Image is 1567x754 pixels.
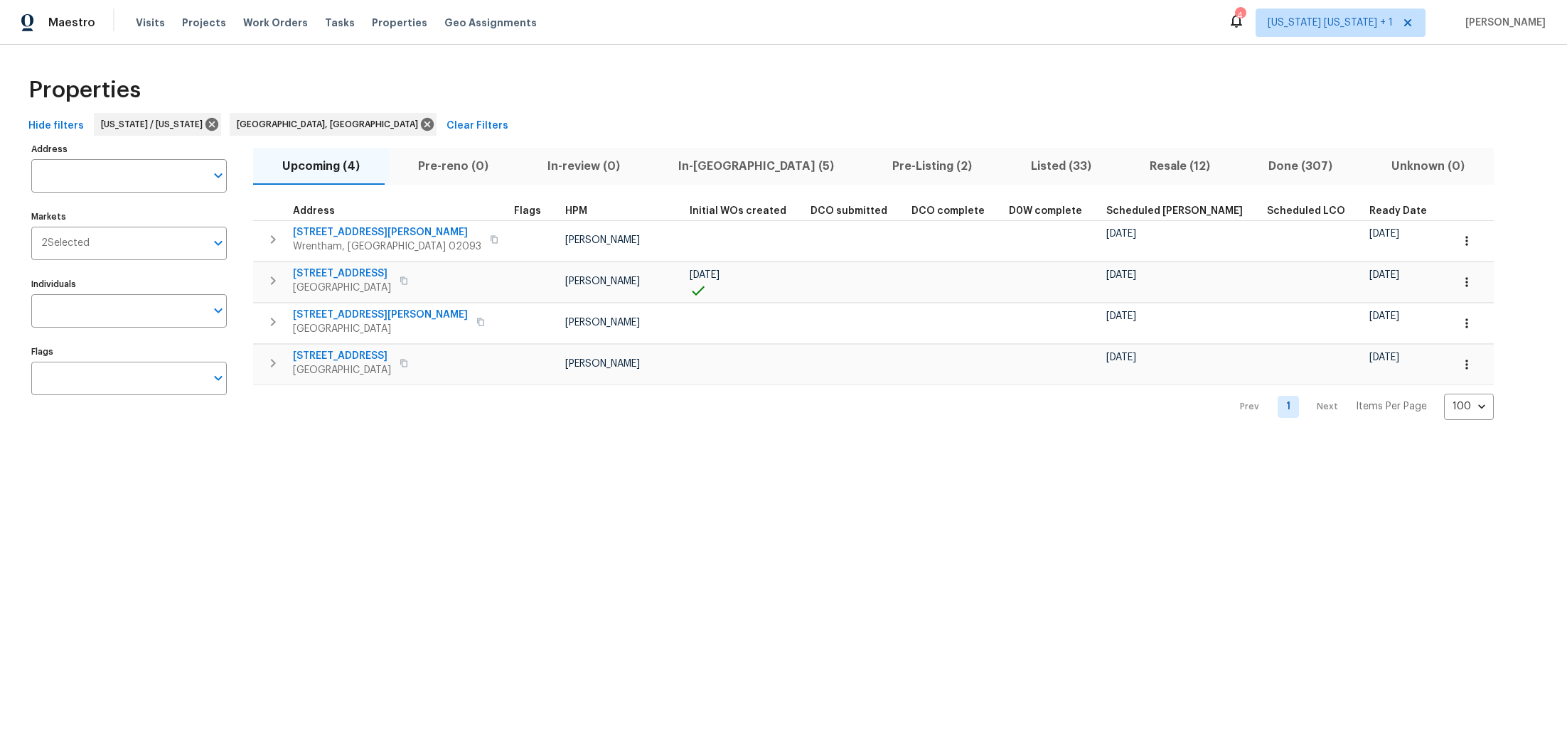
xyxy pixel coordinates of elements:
[262,156,380,176] span: Upcoming (4)
[1106,352,1136,362] span: [DATE]
[446,117,508,135] span: Clear Filters
[1129,156,1231,176] span: Resale (12)
[527,156,641,176] span: In-review (0)
[565,276,640,286] span: [PERSON_NAME]
[28,83,141,97] span: Properties
[372,16,427,30] span: Properties
[1235,9,1245,23] div: 4
[1369,270,1399,280] span: [DATE]
[658,156,855,176] span: In-[GEOGRAPHIC_DATA] (5)
[237,117,424,131] span: [GEOGRAPHIC_DATA], [GEOGRAPHIC_DATA]
[1106,229,1136,239] span: [DATE]
[1106,311,1136,321] span: [DATE]
[208,368,228,388] button: Open
[1369,206,1427,216] span: Ready Date
[293,308,468,322] span: [STREET_ADDRESS][PERSON_NAME]
[31,348,227,356] label: Flags
[293,266,391,281] span: [STREET_ADDRESS]
[872,156,993,176] span: Pre-Listing (2)
[1369,229,1399,239] span: [DATE]
[182,16,226,30] span: Projects
[293,281,391,295] span: [GEOGRAPHIC_DATA]
[325,18,355,28] span: Tasks
[1278,396,1299,418] a: Goto page 1
[565,359,640,369] span: [PERSON_NAME]
[293,363,391,377] span: [GEOGRAPHIC_DATA]
[1248,156,1353,176] span: Done (307)
[293,206,335,216] span: Address
[1106,270,1136,280] span: [DATE]
[1010,156,1112,176] span: Listed (33)
[41,237,90,249] span: 2 Selected
[514,206,541,216] span: Flags
[1371,156,1485,176] span: Unknown (0)
[31,145,227,154] label: Address
[1009,206,1082,216] span: D0W complete
[293,322,468,336] span: [GEOGRAPHIC_DATA]
[444,16,537,30] span: Geo Assignments
[94,113,221,136] div: [US_STATE] / [US_STATE]
[397,156,509,176] span: Pre-reno (0)
[1106,206,1243,216] span: Scheduled [PERSON_NAME]
[811,206,887,216] span: DCO submitted
[293,239,481,254] span: Wrentham, [GEOGRAPHIC_DATA] 02093
[690,270,720,280] span: [DATE]
[293,225,481,239] span: [STREET_ADDRESS][PERSON_NAME]
[31,212,227,221] label: Markets
[230,113,437,136] div: [GEOGRAPHIC_DATA], [GEOGRAPHIC_DATA]
[1226,394,1494,420] nav: Pagination Navigation
[28,117,84,135] span: Hide filters
[293,349,391,363] span: [STREET_ADDRESS]
[1268,16,1393,30] span: [US_STATE] [US_STATE] + 1
[1444,388,1494,425] div: 100
[23,113,90,139] button: Hide filters
[1369,311,1399,321] span: [DATE]
[911,206,985,216] span: DCO complete
[101,117,208,131] span: [US_STATE] / [US_STATE]
[565,235,640,245] span: [PERSON_NAME]
[1356,399,1427,414] p: Items Per Page
[31,280,227,289] label: Individuals
[690,206,786,216] span: Initial WOs created
[208,233,228,253] button: Open
[208,301,228,321] button: Open
[136,16,165,30] span: Visits
[48,16,95,30] span: Maestro
[208,166,228,185] button: Open
[1460,16,1546,30] span: [PERSON_NAME]
[1369,352,1399,362] span: [DATE]
[565,318,640,328] span: [PERSON_NAME]
[1267,206,1345,216] span: Scheduled LCO
[243,16,308,30] span: Work Orders
[441,113,514,139] button: Clear Filters
[565,206,587,216] span: HPM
